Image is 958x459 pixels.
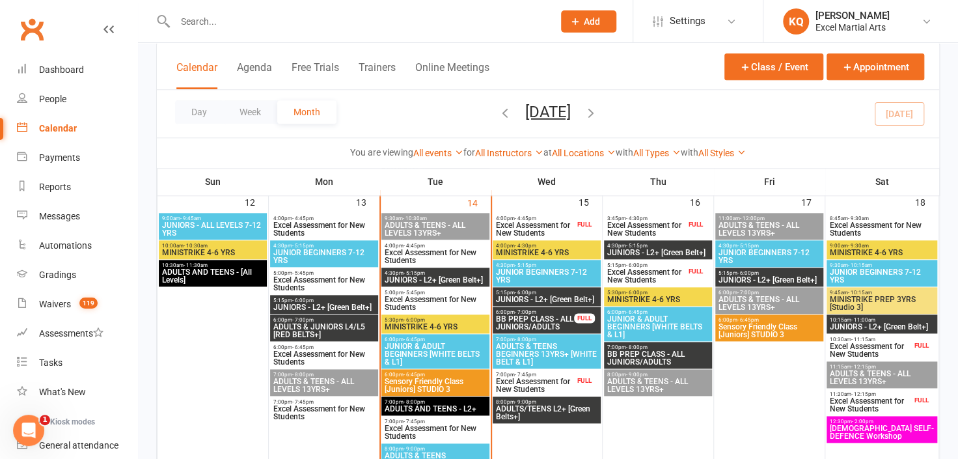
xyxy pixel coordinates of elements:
[273,323,376,339] span: ADULTS & JUNIORS L4/L5 [RED BELTS+]
[495,378,575,393] span: Excel Assessment for New Students
[495,315,575,331] span: BB PREP CLASS - ALL JUNIORS/ADULTS
[404,243,425,249] span: - 4:45pm
[607,221,686,237] span: Excel Assessment for New Students
[827,53,924,80] button: Appointment
[603,168,714,195] th: Thu
[829,370,935,385] span: ADULTS & TEENS - ALL LEVELS 13YRS+
[495,216,575,221] span: 4:00pm
[829,342,912,358] span: Excel Assessment for New Students
[273,372,376,378] span: 7:00pm
[607,216,686,221] span: 3:45pm
[17,290,137,319] a: Waivers 119
[584,16,600,27] span: Add
[724,53,823,80] button: Class / Event
[269,168,380,195] th: Mon
[245,191,268,212] div: 12
[910,395,931,405] div: FULL
[384,270,487,276] span: 4:30pm
[292,298,314,303] span: - 6:00pm
[690,191,713,212] div: 16
[607,262,686,268] span: 5:15pm
[17,114,137,143] a: Calendar
[783,8,809,35] div: KQ
[829,216,935,221] span: 8:45am
[384,317,487,323] span: 5:30pm
[39,123,77,133] div: Calendar
[273,303,376,311] span: JUNIORS - L2+ [Green Belt+]
[380,168,491,195] th: Tue
[39,299,71,309] div: Waivers
[495,399,598,405] span: 8:00pm
[829,364,935,370] span: 11:15am
[515,337,536,342] span: - 8:00pm
[579,191,602,212] div: 15
[825,168,939,195] th: Sat
[737,243,759,249] span: - 5:15pm
[495,309,575,315] span: 6:00pm
[685,219,706,229] div: FULL
[607,378,709,393] span: ADULTS & TEENS - ALL LEVELS 13YRS+
[607,344,709,350] span: 7:00pm
[359,61,396,89] button: Trainers
[384,221,487,237] span: ADULTS & TEENS - ALL LEVELS 13YRS+
[851,317,875,323] span: - 11:00am
[607,290,709,296] span: 5:30pm
[718,290,821,296] span: 6:00pm
[495,262,598,268] span: 4:30pm
[384,399,487,405] span: 7:00pm
[384,249,487,264] span: Excel Assessment for New Students
[718,270,821,276] span: 5:15pm
[737,270,759,276] span: - 6:00pm
[161,268,264,284] span: ADULTS AND TEENS - [All Levels]
[574,219,595,229] div: FULL
[157,168,269,195] th: Sun
[851,364,876,370] span: - 12:15pm
[463,147,475,158] strong: for
[39,152,80,163] div: Payments
[175,100,223,124] button: Day
[815,21,890,33] div: Excel Martial Arts
[607,309,709,315] span: 6:00pm
[626,344,648,350] span: - 8:00pm
[176,61,217,89] button: Calendar
[277,100,336,124] button: Month
[161,221,264,237] span: JUNIORS - ALL LEVELS 7-12 YRS
[698,148,746,158] a: All Styles
[384,276,487,284] span: JUNIORS - L2+ [Green Belt+]
[384,378,487,393] span: Sensory Friendly Class [Juniors] STUDIO 3
[161,243,264,249] span: 10:00am
[17,143,137,173] a: Payments
[829,397,912,413] span: Excel Assessment for New Students
[292,317,314,323] span: - 7:00pm
[356,191,379,212] div: 13
[495,296,598,303] span: JUNIORS - L2+ [Green Belt+]
[475,148,543,158] a: All Instructors
[17,173,137,202] a: Reports
[384,323,487,331] span: MINISTRIKE 4-6 YRS
[737,317,759,323] span: - 6:45pm
[495,405,598,421] span: ADULTS/TEENS L2+ [Green Belts+]
[626,309,648,315] span: - 6:45pm
[718,221,821,237] span: ADULTS & TEENS - ALL LEVELS 13YRS+
[815,10,890,21] div: [PERSON_NAME]
[350,147,413,158] strong: You are viewing
[273,405,376,421] span: Excel Assessment for New Students
[404,337,425,342] span: - 6:45pm
[415,61,489,89] button: Online Meetings
[607,350,709,366] span: BB PREP CLASS - ALL JUNIORS/ADULTS
[273,276,376,292] span: Excel Assessment for New Students
[273,317,376,323] span: 6:00pm
[273,221,376,237] span: Excel Assessment for New Students
[180,216,201,221] span: - 9:45am
[495,337,598,342] span: 7:00pm
[404,446,425,452] span: - 9:00pm
[574,313,595,323] div: FULL
[829,262,935,268] span: 9:30am
[404,290,425,296] span: - 5:45pm
[718,216,821,221] span: 11:00am
[714,168,825,195] th: Fri
[273,249,376,264] span: JUNIOR BEGINNERS 7-12 YRS
[40,415,50,425] span: 1
[829,337,912,342] span: 10:30am
[495,243,598,249] span: 4:00pm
